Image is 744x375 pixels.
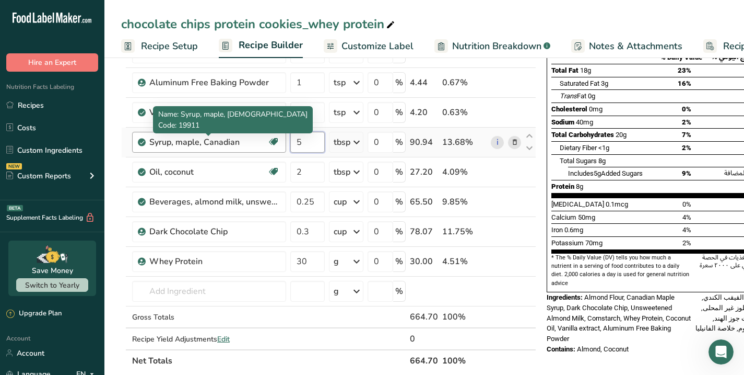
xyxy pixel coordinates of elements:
span: Includes Added Sugars [568,169,643,177]
div: Upgrade Plan [6,309,62,319]
span: 0mg [589,105,603,113]
button: Upload attachment [50,295,58,303]
button: Emoji picker [16,295,25,303]
div: 27.20 [410,166,438,178]
span: Ingredients: [547,293,583,301]
button: Start recording [66,295,75,303]
span: Contains: [547,345,575,353]
span: Customize Label [341,39,414,53]
button: Gif picker [33,295,41,303]
div: cup [334,196,347,208]
div: Custom Reports [6,171,71,181]
span: 0% [682,105,691,113]
span: 70mg [585,239,603,247]
div: Beverages, almond milk, unsweetened, shelf stable [149,196,280,208]
div: tbsp [334,166,350,178]
span: 2% [682,239,691,247]
span: [MEDICAL_DATA] [551,200,604,208]
div: 13.68% [442,136,487,149]
span: Total Sugars [560,157,597,165]
div: g [334,285,339,298]
div: 90.94 [410,136,438,149]
span: Dietary Fiber [560,144,597,152]
div: 4.44 [410,76,438,89]
div: tbsp [334,136,350,149]
span: Calcium [551,213,576,221]
span: Nutrition Breakdown [452,39,541,53]
div: Syrup, maple, Canadian [149,136,267,149]
span: Total Fat [551,66,578,74]
div: 0 [410,333,438,345]
span: 16% [678,79,691,87]
div: cup [334,225,347,238]
span: 9% [682,169,691,177]
div: 30.00 [410,255,438,268]
div: Vanilla extract [149,106,267,119]
span: 23% [678,66,691,74]
span: 0% [682,200,691,208]
th: 100% [440,349,489,371]
button: Home [163,4,183,24]
span: 4% [682,226,691,234]
div: Save Money [32,265,73,276]
span: 7% [682,131,691,139]
div: Close [183,4,202,23]
div: Dark Chocolate Chip [149,225,280,238]
span: 0g [588,92,595,100]
span: Name: Syrup, maple, [DEMOGRAPHIC_DATA] [158,109,308,119]
span: Recipe Setup [141,39,198,53]
span: 8g [576,183,583,190]
div: Whey Protein [149,255,280,268]
span: Recipe Builder [239,38,303,52]
span: 5g [594,169,601,177]
span: Edit [217,334,230,344]
div: Aluminum Free Baking Powder [149,76,280,89]
div: NEW [6,163,22,169]
span: Code: 19911 [158,120,199,130]
div: Hey [PERSON_NAME] 👋 [17,66,163,77]
span: 0.6mg [564,226,583,234]
button: Hire an Expert [6,53,98,72]
div: tsp [334,76,346,89]
div: BETA [7,205,23,211]
span: 2% [682,144,691,152]
span: 40mg [576,118,593,126]
span: Fat [560,92,586,100]
span: 4% [682,213,691,221]
span: Cholesterol [551,105,587,113]
div: 4.09% [442,166,487,178]
span: <1g [598,144,609,152]
div: 0.63% [442,106,487,119]
a: Recipe Setup [121,35,198,58]
th: Net Totals [130,349,408,371]
span: 18g [580,66,591,74]
button: Send a message… [179,291,196,308]
span: Switch to Yearly [25,280,79,290]
div: Hey [PERSON_NAME] 👋Welcome to Food Label Maker🙌Take a look around! If you have any questions, jus... [8,60,171,129]
span: 2% [682,118,691,126]
button: go back [7,4,27,24]
input: Add Ingredient [132,281,286,302]
span: 0.1mcg [606,200,628,208]
span: Total Carbohydrates [551,131,614,139]
div: Gross Totals [132,312,286,323]
div: Oil, coconut [149,166,267,178]
span: 3g [601,79,608,87]
span: Almond Flour, Canadian Maple Syrup, Dark Chocolate Chip, Unsweetened Almond Milk, Cornstarch, Whe... [547,293,691,343]
a: Notes & Attachments [571,35,682,58]
div: 0.67% [442,76,487,89]
i: Trans [560,92,577,100]
span: Notes & Attachments [589,39,682,53]
div: 78.07 [410,225,438,238]
span: Sodium [551,118,574,126]
button: Switch to Yearly [16,278,88,292]
textarea: Message… [9,273,200,291]
h1: [PERSON_NAME] [51,5,119,13]
div: Aya says… [8,60,200,152]
iframe: Intercom live chat [708,339,734,365]
div: Welcome to Food Label Maker🙌 [17,82,163,93]
div: Take a look around! If you have any questions, just reply to this message. [17,97,163,118]
div: Recipe Yield Adjustments [132,334,286,345]
div: 100% [442,311,487,323]
a: Nutrition Breakdown [434,35,550,58]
